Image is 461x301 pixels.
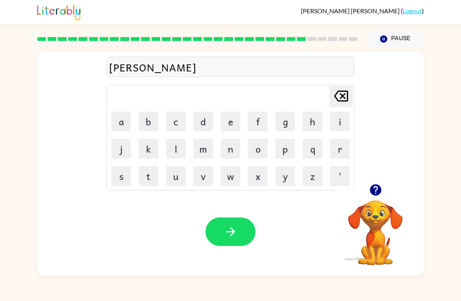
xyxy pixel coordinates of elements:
button: y [275,166,295,186]
button: l [166,139,186,159]
button: Pause [367,30,424,48]
button: w [221,166,240,186]
button: u [166,166,186,186]
button: k [139,139,158,159]
button: o [248,139,268,159]
span: [PERSON_NAME] [PERSON_NAME] [301,7,401,14]
button: m [193,139,213,159]
button: q [303,139,322,159]
button: c [166,112,186,131]
img: Literably [37,3,80,20]
button: p [275,139,295,159]
button: v [193,166,213,186]
button: e [221,112,240,131]
button: n [221,139,240,159]
button: ' [330,166,350,186]
div: [PERSON_NAME] [109,59,352,75]
button: g [275,112,295,131]
button: i [330,112,350,131]
button: d [193,112,213,131]
button: z [303,166,322,186]
button: t [139,166,158,186]
button: s [111,166,131,186]
button: h [303,112,322,131]
a: Logout [403,7,422,14]
button: b [139,112,158,131]
button: f [248,112,268,131]
button: x [248,166,268,186]
button: r [330,139,350,159]
button: j [111,139,131,159]
video: Your browser must support playing .mp4 files to use Literably. Please try using another browser. [336,188,415,266]
div: ( ) [301,7,424,14]
button: a [111,112,131,131]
